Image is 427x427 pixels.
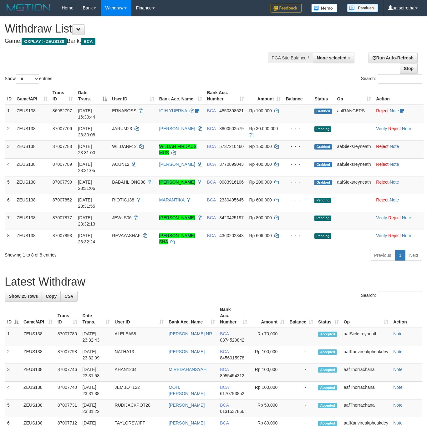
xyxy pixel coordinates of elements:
td: 4 [5,382,21,399]
th: Status: activate to sort column ascending [316,304,341,328]
td: ZEUS138 [21,346,55,364]
a: [PERSON_NAME] [169,349,205,354]
span: Rp 100.000 [249,108,272,113]
td: 7 [5,212,14,230]
th: Amount: activate to sort column ascending [247,87,283,105]
th: Action [374,87,424,105]
span: BCA [207,162,216,167]
td: 87007740 [55,382,80,399]
a: [PERSON_NAME] [159,215,195,220]
span: RIOTIC138 [112,197,134,202]
span: Rp 800.000 [249,215,272,220]
span: Pending [314,198,331,203]
button: None selected [313,53,354,63]
span: [DATE] 23:31:00 [78,144,95,155]
span: BCA [207,233,216,238]
td: aafSieksreyneath [334,176,374,194]
td: ZEUS138 [14,194,50,212]
td: ZEUS138 [21,399,55,417]
td: - [287,399,316,417]
a: [PERSON_NAME] [159,126,195,131]
span: BCA [220,349,229,354]
a: Verify [376,215,387,220]
td: ZEUS138 [14,105,50,123]
span: Rp 600.000 [249,197,272,202]
span: JEWLS06 [112,215,131,220]
th: Status [312,87,334,105]
label: Search: [361,74,422,84]
span: Copy 0083916106 to clipboard [219,180,244,185]
a: Note [390,144,399,149]
span: Grabbed [314,180,332,185]
td: ZEUS138 [14,212,50,230]
a: Verify [376,233,387,238]
td: · [374,158,424,176]
td: 87007798 [55,346,80,364]
span: Rp 400.000 [249,162,272,167]
span: OXPLAY > ZEUS138 [22,38,67,45]
div: - - - [286,125,309,132]
td: Rp 100,000 [250,364,287,382]
span: Rp 200.000 [249,180,272,185]
a: Note [402,215,411,220]
td: aafSieksreyneath [334,140,374,158]
span: CSV [64,294,74,299]
td: Rp 100,000 [250,346,287,364]
a: Note [390,162,399,167]
span: Accepted [318,349,337,355]
a: Note [402,126,411,131]
a: Reject [388,126,401,131]
th: Bank Acc. Number: activate to sort column ascending [217,304,249,328]
td: [DATE] 23:31:22 [80,399,112,417]
a: Reject [388,233,401,238]
input: Search: [378,74,422,84]
a: Reject [376,180,389,185]
span: Copy 4360202343 to clipboard [219,233,244,238]
span: Accepted [318,421,337,426]
a: [PERSON_NAME] SHA [159,233,195,244]
td: · [374,194,424,212]
th: User ID: activate to sort column ascending [109,87,156,105]
span: None selected [317,55,347,60]
th: Trans ID: activate to sort column ascending [55,304,80,328]
a: Copy [42,291,61,302]
h1: Latest Withdraw [5,276,422,288]
a: WILDAN FIRDAUS MUS [159,144,197,155]
th: Action [391,304,422,328]
th: Game/API: activate to sort column ascending [21,304,55,328]
a: M REDAHANSYAH [169,367,206,372]
a: Reject [376,162,389,167]
td: 3 [5,140,14,158]
td: aafKanvireakpheakdey [341,346,391,364]
span: Pending [314,233,331,239]
span: Copy 2330495645 to clipboard [219,197,244,202]
span: 87007790 [53,180,72,185]
label: Show entries [5,74,52,84]
th: ID: activate to sort column descending [5,304,21,328]
a: [PERSON_NAME] [169,403,205,408]
td: Rp 100,000 [250,382,287,399]
span: Rp 30.000.000 [249,126,278,131]
span: BABAHLIONG88 [112,180,145,185]
span: WILDANF12 [112,144,137,149]
span: [DATE] 23:32:24 [78,233,95,244]
span: Show 25 rows [9,294,38,299]
a: Note [393,367,403,372]
td: · [374,105,424,123]
td: 1 [5,105,14,123]
th: Bank Acc. Name: activate to sort column ascending [157,87,205,105]
span: [DATE] 23:31:55 [78,197,95,209]
img: Feedback.jpg [271,4,302,13]
a: 1 [395,250,405,261]
a: Note [393,349,403,354]
span: BCA [220,367,229,372]
a: Run Auto-Refresh [369,53,418,63]
td: 5 [5,176,14,194]
h1: Withdraw List [5,23,278,35]
a: Note [393,420,403,425]
td: 87007780 [55,328,80,346]
td: ZEUS138 [21,364,55,382]
td: [DATE] 23:31:38 [80,382,112,399]
h4: Game: Bank: [5,38,278,44]
td: 6 [5,194,14,212]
